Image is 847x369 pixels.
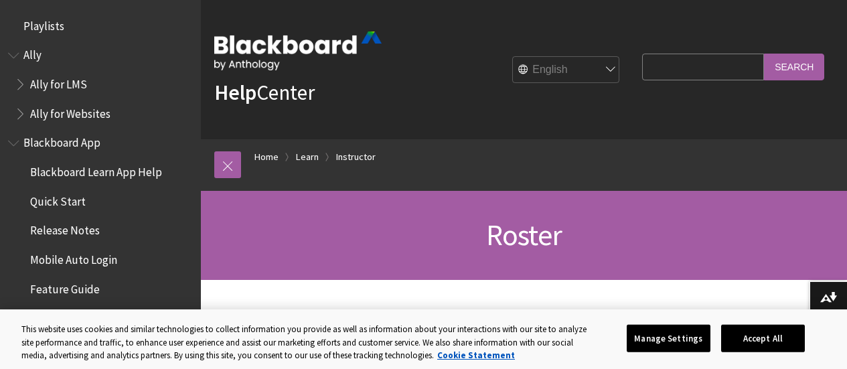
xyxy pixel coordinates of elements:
button: Accept All [721,324,805,352]
span: Mobile Auto Login [30,248,117,267]
span: Ally for Websites [30,102,110,121]
select: Site Language Selector [513,57,620,84]
div: This website uses cookies and similar technologies to collect information you provide as well as ... [21,323,593,362]
input: Search [764,54,824,80]
span: Roster [486,216,562,253]
span: Ally for LMS [30,73,87,91]
span: Release Notes [30,220,100,238]
span: Playlists [23,15,64,33]
a: Learn [296,149,319,165]
img: Blackboard by Anthology [214,31,382,70]
a: More information about your privacy, opens in a new tab [437,350,515,361]
a: HelpCenter [214,79,315,106]
nav: Book outline for Playlists [8,15,193,38]
button: Manage Settings [627,324,710,352]
a: Home [254,149,279,165]
span: Quick Start [30,190,86,208]
span: Blackboard App [23,132,100,150]
span: Blackboard Learn App Help [30,161,162,179]
span: Instructors [30,307,84,325]
strong: Help [214,79,256,106]
nav: Book outline for Anthology Ally Help [8,44,193,125]
span: Ally [23,44,42,62]
span: Feature Guide [30,278,100,296]
a: Instructor [336,149,376,165]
